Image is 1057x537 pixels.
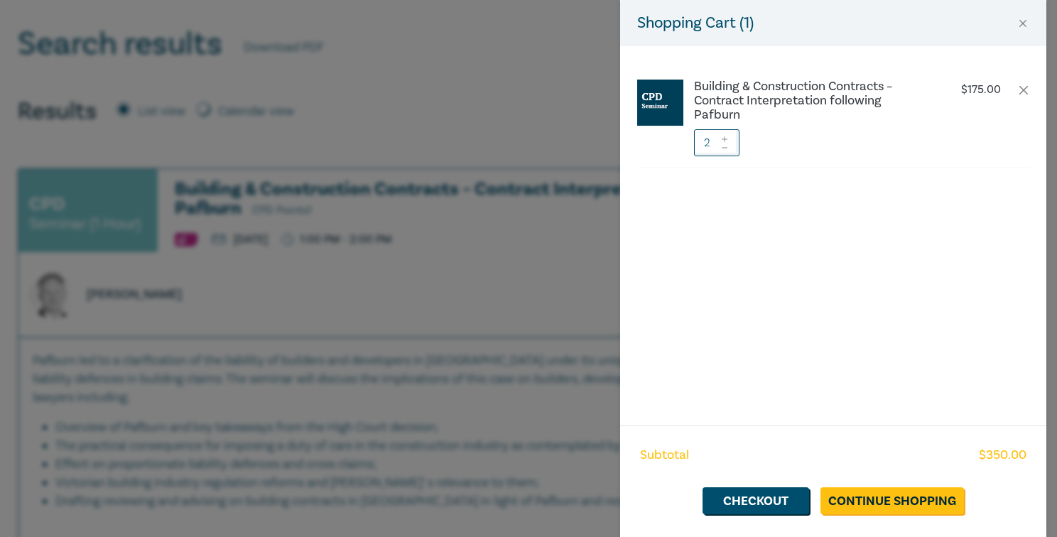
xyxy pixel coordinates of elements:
[694,80,930,122] a: Building & Construction Contracts – Contract Interpretation following Pafburn
[1017,17,1029,30] button: Close
[694,129,739,156] input: 1
[637,80,683,126] img: CPD%20Seminar.jpg
[820,487,964,514] a: Continue Shopping
[703,487,809,514] a: Checkout
[637,11,754,35] h5: Shopping Cart ( 1 )
[961,83,1001,97] p: $ 175.00
[640,446,689,465] span: Subtotal
[979,446,1026,465] span: $ 350.00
